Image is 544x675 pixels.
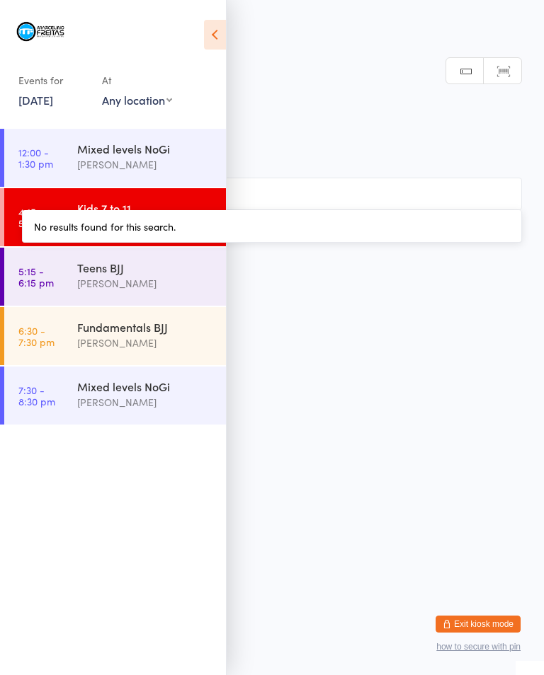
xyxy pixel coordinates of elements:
[4,307,226,365] a: 6:30 -7:30 pmFundamentals BJJ[PERSON_NAME]
[77,260,214,275] div: Teens BJJ
[22,144,522,158] span: Mat 1
[18,206,56,229] time: 4:15 - 5:00 pm
[18,146,53,169] time: 12:00 - 1:30 pm
[18,325,55,347] time: 6:30 - 7:30 pm
[14,11,67,54] img: Marcelino Freitas Brazilian Jiu-Jitsu
[18,69,88,92] div: Events for
[77,275,214,292] div: [PERSON_NAME]
[22,129,500,144] span: [PERSON_NAME]
[22,85,522,108] h2: Kids 7 to 11 Check-in
[102,69,172,92] div: At
[77,319,214,335] div: Fundamentals BJJ
[4,129,226,187] a: 12:00 -1:30 pmMixed levels NoGi[PERSON_NAME]
[4,367,226,425] a: 7:30 -8:30 pmMixed levels NoGi[PERSON_NAME]
[4,248,226,306] a: 5:15 -6:15 pmTeens BJJ[PERSON_NAME]
[77,394,214,410] div: [PERSON_NAME]
[22,115,500,129] span: [DATE] 4:15pm
[77,335,214,351] div: [PERSON_NAME]
[436,642,521,652] button: how to secure with pin
[77,379,214,394] div: Mixed levels NoGi
[77,200,214,216] div: Kids 7 to 11
[4,188,226,246] a: 4:15 -5:00 pmKids 7 to 11[PERSON_NAME]
[102,92,172,108] div: Any location
[22,178,522,210] input: Search
[18,265,54,288] time: 5:15 - 6:15 pm
[77,156,214,173] div: [PERSON_NAME]
[22,210,522,243] div: No results found for this search.
[436,616,521,633] button: Exit kiosk mode
[18,92,53,108] a: [DATE]
[18,384,55,407] time: 7:30 - 8:30 pm
[77,141,214,156] div: Mixed levels NoGi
